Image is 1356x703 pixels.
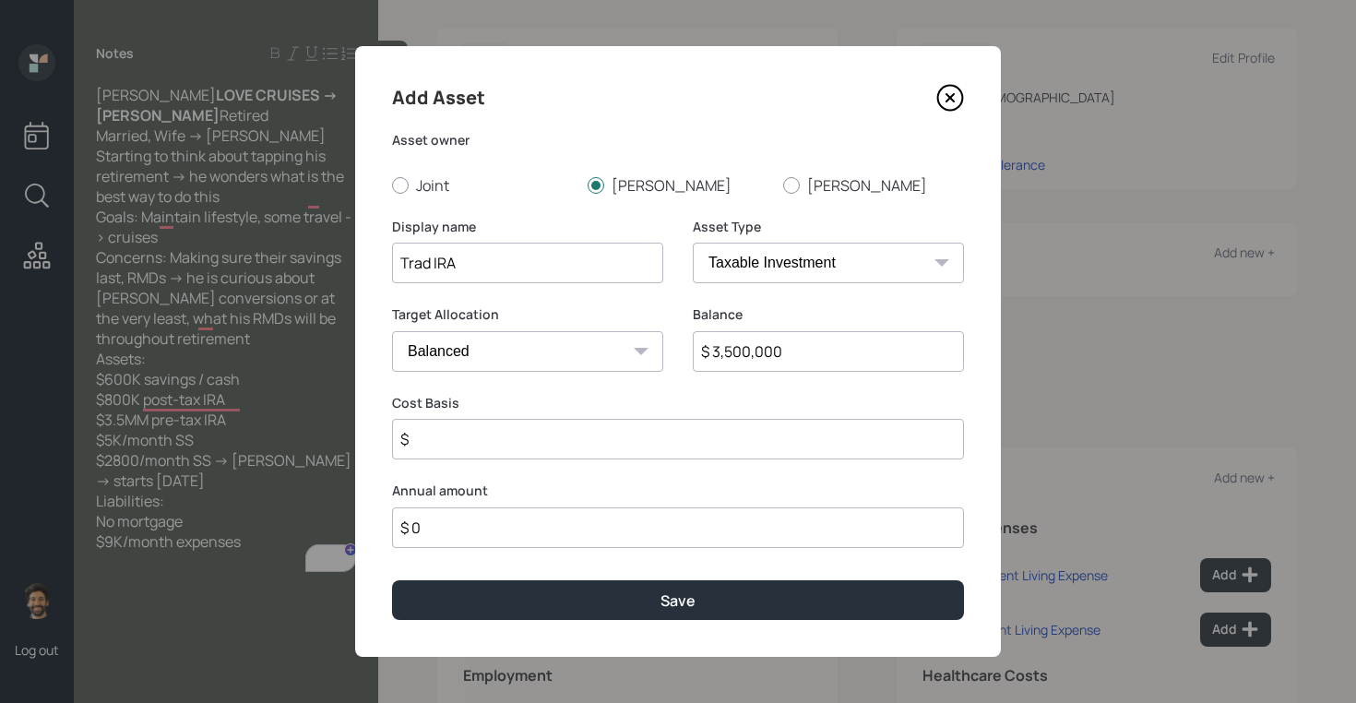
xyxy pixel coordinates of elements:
label: Target Allocation [392,305,663,324]
label: Joint [392,175,573,196]
label: Balance [693,305,964,324]
label: Cost Basis [392,394,964,412]
label: Asset owner [392,131,964,149]
label: [PERSON_NAME] [783,175,964,196]
h4: Add Asset [392,83,485,113]
label: Annual amount [392,482,964,500]
label: Asset Type [693,218,964,236]
label: [PERSON_NAME] [588,175,768,196]
button: Save [392,580,964,620]
label: Display name [392,218,663,236]
div: Save [660,590,696,611]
